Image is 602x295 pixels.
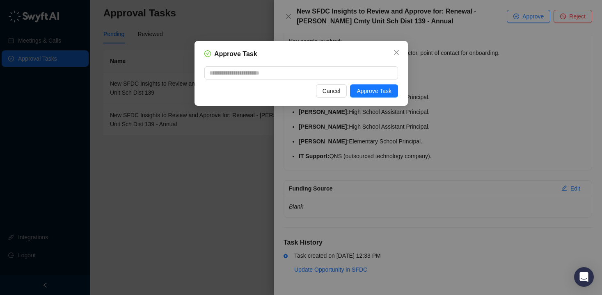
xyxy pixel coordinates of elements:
div: Open Intercom Messenger [574,267,594,287]
span: close [393,49,400,56]
button: Close [390,46,403,59]
span: check-circle [204,50,211,57]
button: Approve Task [350,84,398,98]
button: Cancel [316,84,347,98]
span: Approve Task [357,86,391,95]
h5: Approve Task [214,49,257,59]
span: Cancel [322,86,340,95]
